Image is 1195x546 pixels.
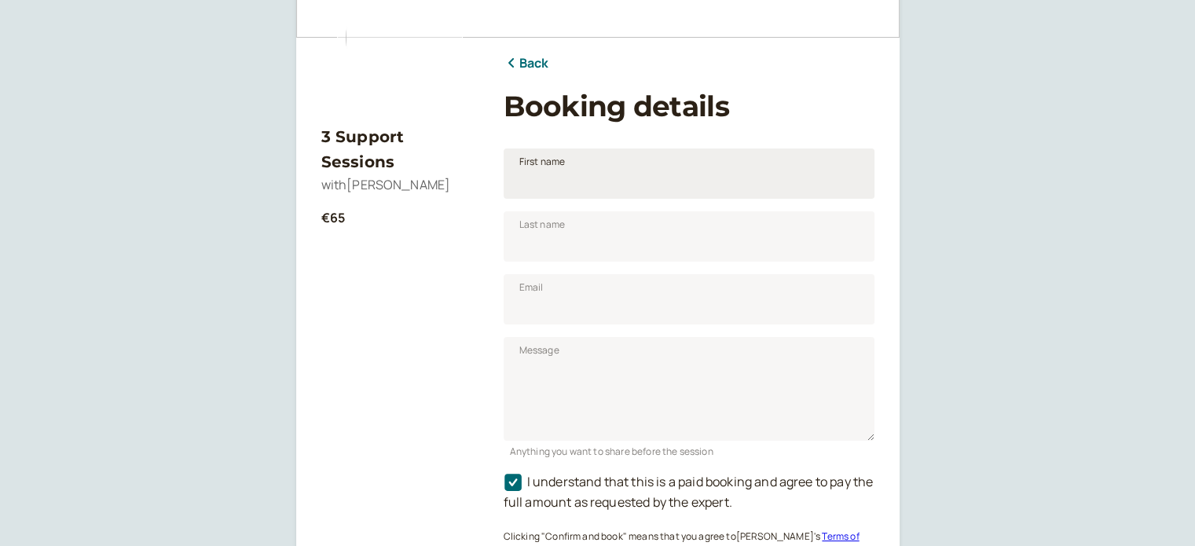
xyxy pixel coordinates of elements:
textarea: Message [504,337,874,441]
span: with [PERSON_NAME] [321,176,451,193]
input: Last name [504,211,874,262]
span: I understand that this is a paid booking and agree to pay the full amount as requested by the exp... [504,473,874,511]
input: First name [504,148,874,199]
span: Last name [519,217,565,233]
input: Email [504,274,874,324]
b: €65 [321,209,345,226]
span: First name [519,154,566,170]
a: Back [504,53,549,74]
div: Anything you want to share before the session [504,441,874,459]
span: Email [519,280,544,295]
h1: Booking details [504,90,874,123]
span: Message [519,343,559,358]
h3: 3 Support Sessions [321,124,478,175]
